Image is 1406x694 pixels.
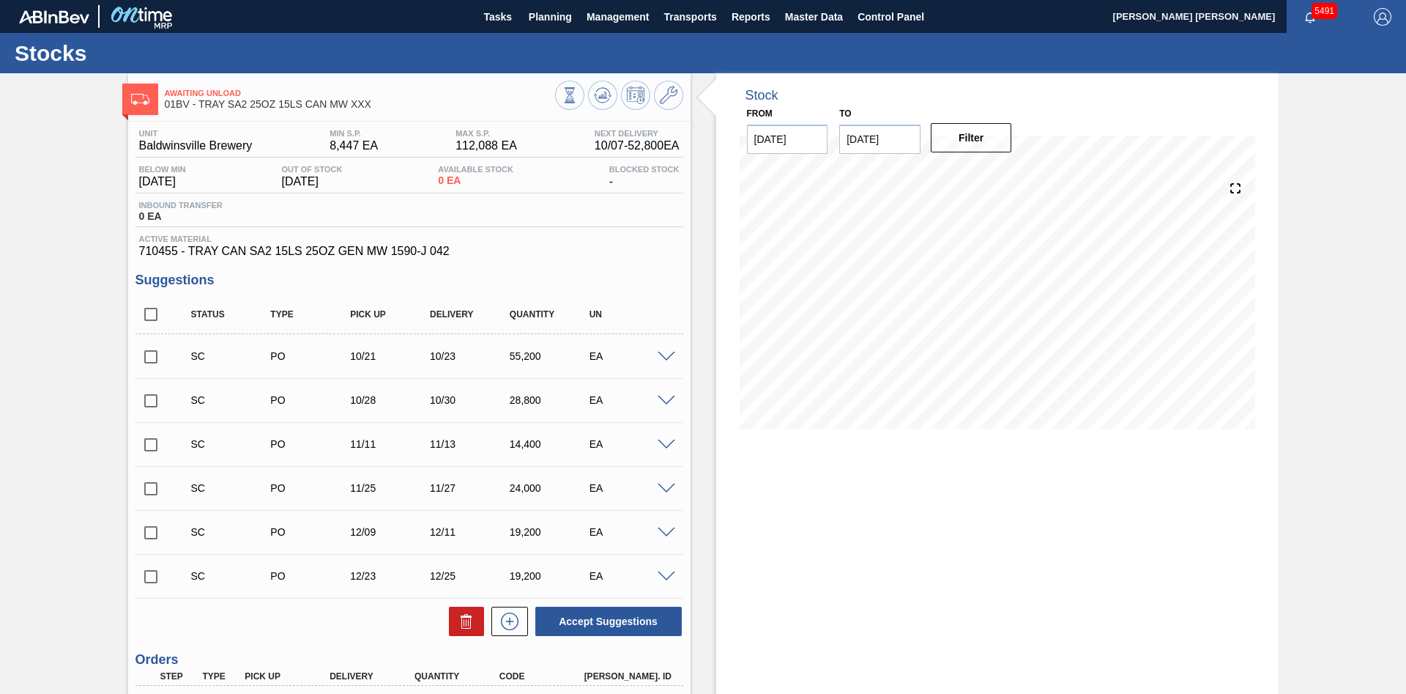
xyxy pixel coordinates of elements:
div: Purchase order [267,526,355,538]
div: Delivery [426,309,515,320]
img: Ícone [131,94,149,105]
div: 10/23/2025 [426,350,515,362]
input: mm/dd/yyyy [839,125,920,154]
button: Notifications [1287,7,1334,27]
span: Master Data [785,8,843,26]
span: Next Delivery [595,129,680,138]
div: 55,200 [506,350,595,362]
span: Tasks [482,8,514,26]
span: MIN S.P. [330,129,378,138]
span: Baldwinsville Brewery [139,139,253,152]
span: 112,088 EA [455,139,517,152]
span: Awaiting Unload [165,89,555,97]
span: 710455 - TRAY CAN SA2 15LS 25OZ GEN MW 1590-J 042 [139,245,680,258]
h1: Stocks [15,45,275,62]
div: 11/25/2025 [346,482,435,494]
button: Update Chart [588,81,617,110]
div: EA [586,394,674,406]
div: 19,200 [506,526,595,538]
label: From [747,108,773,119]
div: Type [198,671,242,682]
div: 10/21/2025 [346,350,435,362]
span: Below Min [139,165,186,174]
div: 12/25/2025 [426,570,515,582]
div: 12/09/2025 [346,526,435,538]
div: Stock [745,88,778,103]
div: Purchase order [267,350,355,362]
span: Reports [732,8,770,26]
span: Control Panel [858,8,924,26]
div: [PERSON_NAME]. ID [581,671,676,682]
div: 24,000 [506,482,595,494]
div: Quantity [506,309,595,320]
div: Pick up [241,671,336,682]
span: 0 EA [139,211,223,222]
div: Pick up [346,309,435,320]
div: 11/27/2025 [426,482,515,494]
div: Delivery [326,671,421,682]
img: Logout [1374,8,1391,26]
span: Planning [529,8,572,26]
button: Go to Master Data / General [654,81,683,110]
div: 14,400 [506,438,595,450]
div: 10/30/2025 [426,394,515,406]
div: Suggestion Created [187,350,276,362]
div: 12/11/2025 [426,526,515,538]
span: Transports [664,8,717,26]
div: Suggestion Created [187,482,276,494]
input: mm/dd/yyyy [747,125,828,154]
h3: Suggestions [135,273,683,288]
button: Filter [931,123,1012,152]
span: Active Material [139,235,680,243]
div: Step [157,671,201,682]
div: UN [586,309,674,320]
div: Suggestion Created [187,394,276,406]
div: Status [187,309,276,320]
div: Suggestion Created [187,438,276,450]
span: 8,447 EA [330,139,378,152]
div: 10/28/2025 [346,394,435,406]
span: Out Of Stock [282,165,343,174]
span: [DATE] [282,175,343,188]
div: EA [586,570,674,582]
div: Suggestion Created [187,526,276,538]
span: 10/07 - 52,800 EA [595,139,680,152]
div: Delete Suggestions [442,607,484,636]
div: Type [267,309,355,320]
span: Unit [139,129,253,138]
div: 11/13/2025 [426,438,515,450]
span: 01BV - TRAY SA2 25OZ 15LS CAN MW XXX [165,99,555,110]
div: 12/23/2025 [346,570,435,582]
h3: Orders [135,652,683,668]
button: Accept Suggestions [535,607,682,636]
span: Blocked Stock [609,165,680,174]
label: to [839,108,851,119]
div: EA [586,526,674,538]
div: EA [586,350,674,362]
button: Stocks Overview [555,81,584,110]
span: [DATE] [139,175,186,188]
span: Available Stock [438,165,513,174]
div: Purchase order [267,570,355,582]
div: 11/11/2025 [346,438,435,450]
div: Accept Suggestions [528,605,683,638]
div: Purchase order [267,438,355,450]
span: 5491 [1312,3,1337,19]
div: Quantity [411,671,506,682]
div: EA [586,438,674,450]
div: EA [586,482,674,494]
div: Suggestion Created [187,570,276,582]
span: Management [587,8,650,26]
div: Purchase order [267,394,355,406]
div: Code [496,671,591,682]
span: 0 EA [438,175,513,186]
div: 19,200 [506,570,595,582]
span: MAX S.P. [455,129,517,138]
img: TNhmsLtSVTkK8tSr43FrP2fwEKptu5GPRR3wAAAABJRU5ErkJggg== [19,10,89,23]
span: Inbound Transfer [139,201,223,210]
div: - [606,165,683,188]
div: Purchase order [267,482,355,494]
div: New suggestion [484,607,528,636]
div: 28,800 [506,394,595,406]
button: Schedule Inventory [621,81,650,110]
